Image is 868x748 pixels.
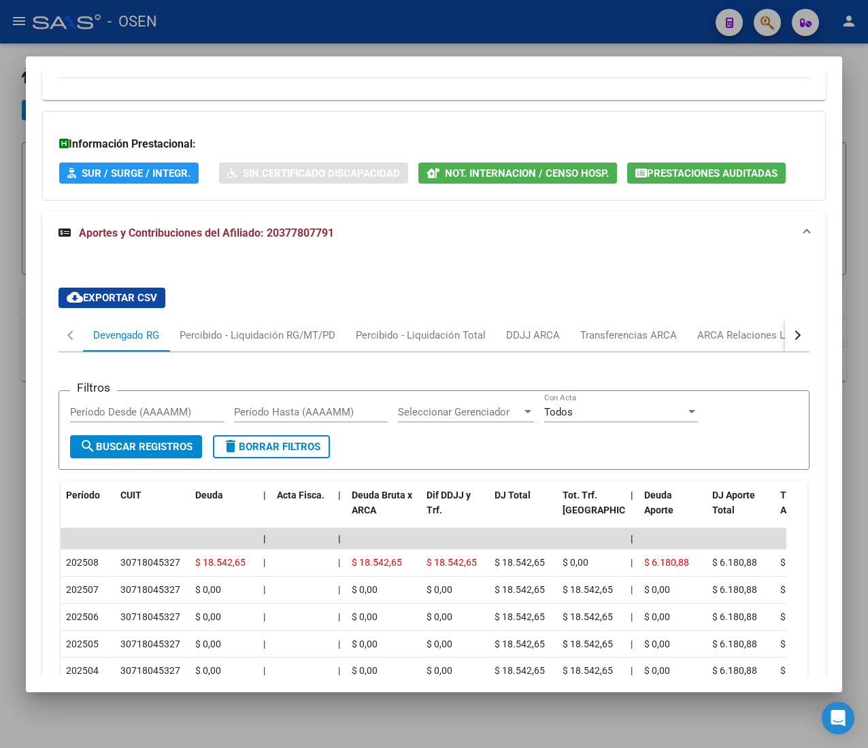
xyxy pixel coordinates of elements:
[445,167,609,180] span: Not. Internacion / Censo Hosp.
[780,611,825,622] span: $ 6.180,88
[352,611,378,622] span: $ 0,00
[775,481,843,541] datatable-header-cell: Transferido Aporte
[631,533,633,544] span: |
[66,584,99,595] span: 202507
[352,557,402,568] span: $ 18.542,65
[631,584,633,595] span: |
[66,611,99,622] span: 202506
[427,611,452,622] span: $ 0,00
[780,639,825,649] span: $ 6.180,88
[263,584,265,595] span: |
[563,665,613,676] span: $ 18.542,65
[712,665,757,676] span: $ 6.180,88
[195,557,246,568] span: $ 18.542,65
[644,639,670,649] span: $ 0,00
[625,481,639,541] datatable-header-cell: |
[120,609,180,625] div: 30718045327
[627,163,786,184] button: Prestaciones Auditadas
[61,481,115,541] datatable-header-cell: Período
[418,163,617,184] button: Not. Internacion / Censo Hosp.
[780,665,825,676] span: $ 6.180,88
[271,481,333,541] datatable-header-cell: Acta Fisca.
[644,490,673,516] span: Deuda Aporte
[263,557,265,568] span: |
[195,611,221,622] span: $ 0,00
[639,481,707,541] datatable-header-cell: Deuda Aporte
[563,611,613,622] span: $ 18.542,65
[333,481,346,541] datatable-header-cell: |
[780,557,806,568] span: $ 0,00
[644,557,689,568] span: $ 6.180,88
[712,490,755,516] span: DJ Aporte Total
[563,490,655,516] span: Tot. Trf. [GEOGRAPHIC_DATA]
[195,639,221,649] span: $ 0,00
[780,490,831,516] span: Transferido Aporte
[338,665,340,676] span: |
[352,490,412,516] span: Deuda Bruta x ARCA
[82,167,190,180] span: SUR / SURGE / INTEGR.
[544,406,573,418] span: Todos
[258,481,271,541] datatable-header-cell: |
[277,490,324,500] span: Acta Fisca.
[644,611,670,622] span: $ 0,00
[338,584,340,595] span: |
[66,639,99,649] span: 202505
[495,490,531,500] span: DJ Total
[213,435,330,458] button: Borrar Filtros
[644,584,670,595] span: $ 0,00
[180,328,335,343] div: Percibido - Liquidación RG/MT/PD
[427,584,452,595] span: $ 0,00
[697,328,824,343] div: ARCA Relaciones Laborales
[644,665,670,676] span: $ 0,00
[115,481,190,541] datatable-header-cell: CUIT
[427,639,452,649] span: $ 0,00
[631,611,633,622] span: |
[495,639,545,649] span: $ 18.542,65
[780,584,825,595] span: $ 6.180,88
[263,611,265,622] span: |
[338,533,341,544] span: |
[120,636,180,652] div: 30718045327
[222,441,320,453] span: Borrar Filtros
[563,584,613,595] span: $ 18.542,65
[427,557,477,568] span: $ 18.542,65
[427,665,452,676] span: $ 0,00
[120,582,180,598] div: 30718045327
[195,665,221,676] span: $ 0,00
[557,481,625,541] datatable-header-cell: Tot. Trf. Bruto
[707,481,775,541] datatable-header-cell: DJ Aporte Total
[421,481,489,541] datatable-header-cell: Dif DDJJ y Trf.
[495,611,545,622] span: $ 18.542,65
[67,292,157,304] span: Exportar CSV
[495,665,545,676] span: $ 18.542,65
[195,490,223,500] span: Deuda
[66,557,99,568] span: 202508
[495,557,545,568] span: $ 18.542,65
[120,663,180,679] div: 30718045327
[42,211,826,255] mat-expansion-panel-header: Aportes y Contribuciones del Afiliado: 20377807791
[822,702,854,734] div: Open Intercom Messenger
[356,328,486,343] div: Percibido - Liquidación Total
[222,438,239,454] mat-icon: delete
[352,639,378,649] span: $ 0,00
[631,557,633,568] span: |
[93,328,159,343] div: Devengado RG
[631,490,633,500] span: |
[563,639,613,649] span: $ 18.542,65
[427,490,471,516] span: Dif DDJJ y Trf.
[190,481,258,541] datatable-header-cell: Deuda
[66,665,99,676] span: 202504
[506,328,560,343] div: DDJJ ARCA
[70,380,117,395] h3: Filtros
[79,226,334,239] span: Aportes y Contribuciones del Afiliado: 20377807791
[631,639,633,649] span: |
[352,665,378,676] span: $ 0,00
[59,288,165,308] button: Exportar CSV
[495,584,545,595] span: $ 18.542,65
[352,584,378,595] span: $ 0,00
[59,163,199,184] button: SUR / SURGE / INTEGR.
[66,490,100,500] span: Período
[263,639,265,649] span: |
[712,584,757,595] span: $ 6.180,88
[120,490,141,500] span: CUIT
